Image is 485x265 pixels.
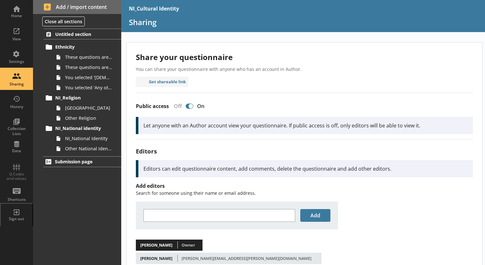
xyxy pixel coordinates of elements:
span: These questions are about your ethnic group, 2 of 2. [65,64,113,70]
div: History [5,104,28,109]
span: NI_National Identity [65,135,113,141]
div: NI_Cultural Identity [129,5,179,12]
div: Sharing [5,82,28,87]
span: You selected '[DEMOGRAPHIC_DATA]'. [65,74,113,80]
div: Data [5,148,28,153]
a: Untitled section [43,29,121,39]
a: Ethnicity [43,42,121,52]
a: You selected 'Any other ethnic group'. [53,83,121,93]
span: Submission page [55,159,110,165]
span: Other Religion [65,115,113,121]
span: Owner [182,242,195,248]
button: Add [300,209,330,222]
div: On [195,103,209,110]
p: Let anyone with an Author account view your questionnaire. If public access is off, only editors ... [143,122,468,129]
div: View [5,37,28,42]
h2: Share your questionnaire [136,52,473,62]
a: Submission page [43,156,121,167]
div: Shortcuts [5,197,28,202]
a: NI_National Identity [53,133,121,144]
button: Get shareable link [136,77,189,87]
span: Untitled section [55,31,110,37]
a: You selected '[DEMOGRAPHIC_DATA]'. [53,72,121,83]
li: EthnicityThese questions are about your ethnic group,1 of 2.These questions are about your ethnic... [46,42,121,93]
span: NI_National identity [55,125,110,131]
div: Sign out [5,216,28,221]
h3: Editors [136,147,473,155]
li: NI_National identityNI_National IdentityOther National Identity [46,123,121,154]
li: NI_Religion[GEOGRAPHIC_DATA]Other Religion [46,93,121,123]
p: You can share your questionnaire with anyone who has an account in Author. [136,66,473,72]
a: Other National Identity [53,144,121,154]
span: These questions are about your ethnic group,1 of 2. [65,54,113,60]
p: Editors can edit questionnaire content, add comments, delete the questionnaire and add other edit... [143,165,468,172]
div: Off [169,103,184,110]
a: [GEOGRAPHIC_DATA] [53,103,121,113]
div: [PERSON_NAME][EMAIL_ADDRESS][PERSON_NAME][DOMAIN_NAME] [182,255,311,261]
a: NI_National identity [43,123,121,133]
h1: Sharing [129,17,477,27]
span: Other National Identity [65,146,113,152]
button: Remove editor [311,255,319,262]
span: Ethnicity [55,44,110,50]
li: Untitled sectionEthnicityThese questions are about your ethnic group,1 of 2.These questions are a... [33,29,121,153]
a: These questions are about your ethnic group,1 of 2. [53,52,121,62]
h4: Add editors [136,182,473,189]
span: NI_Religion [55,95,110,101]
a: Other Religion [53,113,121,123]
button: Close all sections [42,17,85,26]
div: Home [5,13,28,18]
span: [PERSON_NAME] [138,241,175,249]
span: You selected 'Any other ethnic group'. [65,85,113,91]
div: Collection Lists [5,126,28,136]
span: Search for someone using their name or email address. [136,190,256,196]
span: Add / import content [44,3,111,10]
a: These questions are about your ethnic group, 2 of 2. [53,62,121,72]
span: [GEOGRAPHIC_DATA] [65,105,113,111]
a: NI_Religion [43,93,121,103]
label: Public access [136,103,169,110]
div: Settings [5,59,28,64]
span: [PERSON_NAME] [138,254,175,262]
